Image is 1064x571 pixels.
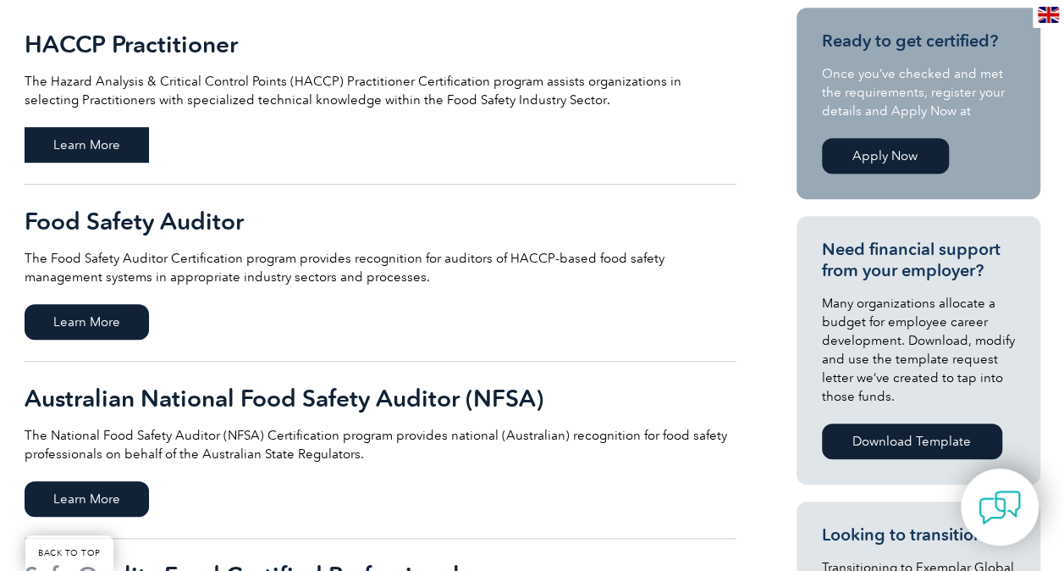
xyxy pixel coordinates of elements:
p: The Hazard Analysis & Critical Control Points (HACCP) Practitioner Certification program assists ... [25,72,736,109]
p: The National Food Safety Auditor (NFSA) Certification program provides national (Australian) reco... [25,426,736,463]
img: en [1038,7,1059,23]
h3: Ready to get certified? [822,30,1015,52]
a: BACK TO TOP [25,535,113,571]
a: Australian National Food Safety Auditor (NFSA) The National Food Safety Auditor (NFSA) Certificat... [25,362,736,539]
h2: HACCP Practitioner [25,30,736,58]
a: HACCP Practitioner The Hazard Analysis & Critical Control Points (HACCP) Practitioner Certificati... [25,8,736,185]
a: Food Safety Auditor The Food Safety Auditor Certification program provides recognition for audito... [25,185,736,362]
a: Download Template [822,424,1002,459]
img: contact-chat.png [979,486,1021,529]
a: Apply Now [822,138,949,174]
p: Once you’ve checked and met the requirements, register your details and Apply Now at [822,64,1015,120]
p: The Food Safety Auditor Certification program provides recognition for auditors of HACCP-based fo... [25,249,736,286]
h3: Need financial support from your employer? [822,239,1015,281]
span: Learn More [25,304,149,340]
h2: Food Safety Auditor [25,208,736,235]
p: Many organizations allocate a budget for employee career development. Download, modify and use th... [822,294,1015,406]
h2: Australian National Food Safety Auditor (NFSA) [25,385,736,412]
span: Learn More [25,481,149,517]
h3: Looking to transition? [822,524,1015,546]
span: Learn More [25,127,149,163]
